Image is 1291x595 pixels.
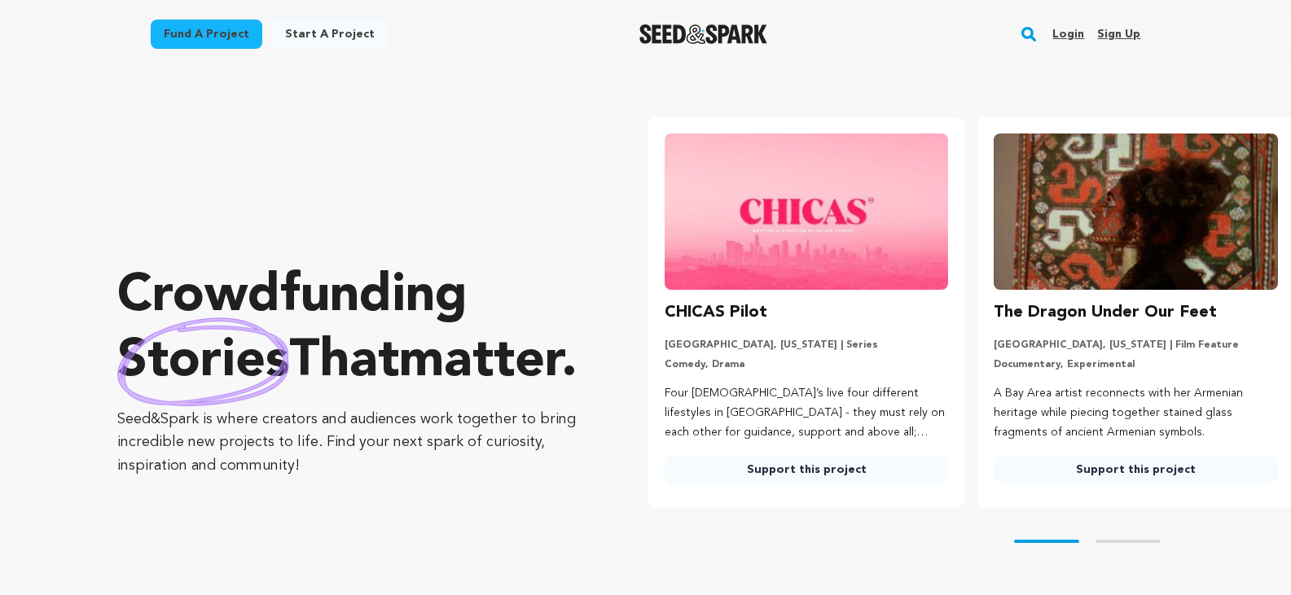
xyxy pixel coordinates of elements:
[151,20,262,49] a: Fund a project
[117,408,583,478] p: Seed&Spark is where creators and audiences work together to bring incredible new projects to life...
[665,339,949,352] p: [GEOGRAPHIC_DATA], [US_STATE] | Series
[639,24,767,44] a: Seed&Spark Homepage
[665,384,949,442] p: Four [DEMOGRAPHIC_DATA]’s live four different lifestyles in [GEOGRAPHIC_DATA] - they must rely on...
[994,300,1217,326] h3: The Dragon Under Our Feet
[117,317,289,406] img: hand sketched image
[272,20,388,49] a: Start a project
[639,24,767,44] img: Seed&Spark Logo Dark Mode
[994,339,1278,352] p: [GEOGRAPHIC_DATA], [US_STATE] | Film Feature
[1097,21,1140,47] a: Sign up
[994,358,1278,371] p: Documentary, Experimental
[399,336,561,388] span: matter
[1052,21,1084,47] a: Login
[665,300,767,326] h3: CHICAS Pilot
[665,358,949,371] p: Comedy, Drama
[994,455,1278,484] a: Support this project
[117,265,583,395] p: Crowdfunding that .
[665,133,949,290] img: CHICAS Pilot image
[994,133,1278,290] img: The Dragon Under Our Feet image
[665,455,949,484] a: Support this project
[994,384,1278,442] p: A Bay Area artist reconnects with her Armenian heritage while piecing together stained glass frag...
